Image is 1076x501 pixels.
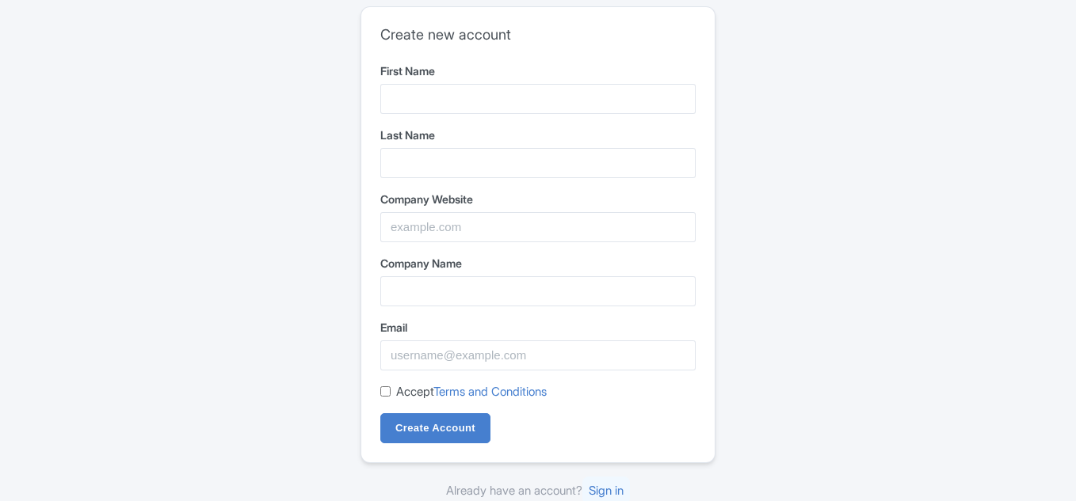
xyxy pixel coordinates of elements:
label: First Name [380,63,696,79]
label: Accept [396,383,547,401]
input: Create Account [380,413,490,443]
label: Company Name [380,255,696,271]
label: Email [380,319,696,336]
input: username@example.com [380,340,696,370]
a: Terms and Conditions [433,384,547,399]
h2: Create new account [380,26,696,44]
label: Company Website [380,191,696,207]
div: Already have an account? [361,482,715,500]
label: Last Name [380,127,696,143]
input: example.com [380,212,696,242]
